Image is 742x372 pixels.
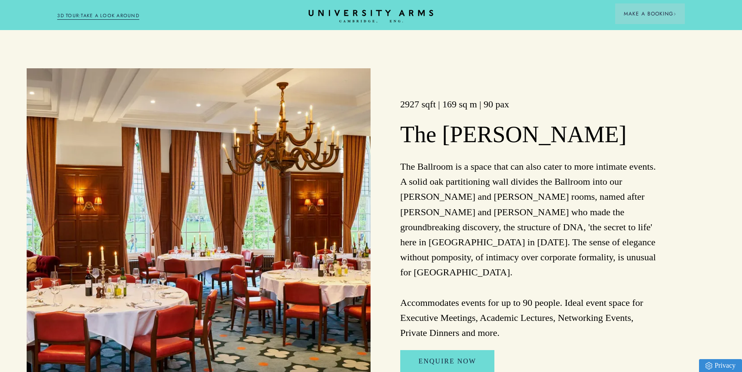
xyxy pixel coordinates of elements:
[615,3,685,24] button: Make a BookingArrow icon
[673,12,676,15] img: Arrow icon
[57,12,139,20] a: 3D TOUR:TAKE A LOOK AROUND
[309,10,433,23] a: Home
[699,359,742,372] a: Privacy
[400,98,657,111] h3: 2927 sqft | 169 sq m | 90 pax
[705,362,712,369] img: Privacy
[624,10,676,18] span: Make a Booking
[400,121,657,149] h2: The [PERSON_NAME]
[400,159,657,340] p: The Ballroom is a space that can also cater to more intimate events. A solid oak partitioning wal...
